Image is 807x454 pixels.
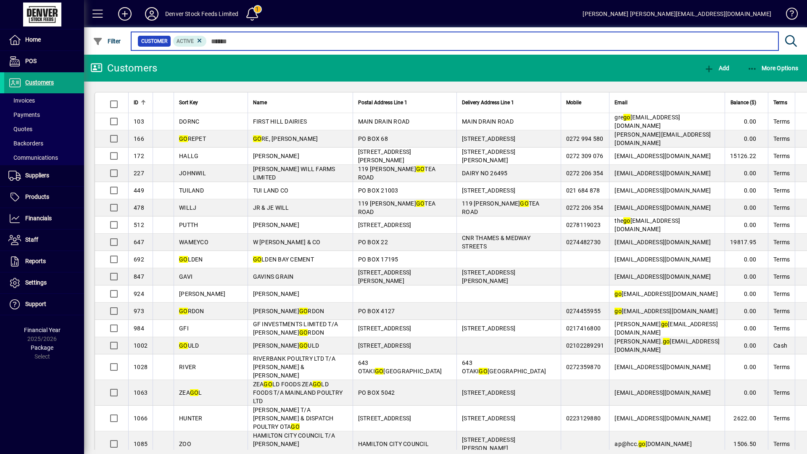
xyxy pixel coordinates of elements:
[165,7,239,21] div: Denver Stock Feeds Limited
[462,148,515,164] span: [STREET_ADDRESS][PERSON_NAME]
[253,342,319,349] span: [PERSON_NAME] ULD
[138,6,165,21] button: Profile
[358,98,407,107] span: Postal Address Line 1
[566,308,601,314] span: 0274455955
[566,153,604,159] span: 0272 309 076
[614,441,692,447] span: ap@hcc. [DOMAIN_NAME]
[8,154,58,161] span: Communications
[780,2,796,29] a: Knowledge Base
[253,204,289,211] span: JR & JE WILL
[299,308,308,314] em: GO
[773,290,790,298] span: Terms
[25,36,41,43] span: Home
[179,135,206,142] span: REPET
[462,200,540,215] span: 119 [PERSON_NAME] TEA ROAD
[725,354,768,380] td: 0.00
[253,290,299,297] span: [PERSON_NAME]
[299,342,308,349] em: GO
[358,415,411,422] span: [STREET_ADDRESS]
[725,380,768,406] td: 0.00
[614,273,711,280] span: [EMAIL_ADDRESS][DOMAIN_NAME]
[614,321,718,336] span: [PERSON_NAME] [EMAIL_ADDRESS][DOMAIN_NAME]
[731,98,756,107] span: Balance ($)
[566,170,604,177] span: 0272 206 354
[773,203,790,212] span: Terms
[773,363,790,371] span: Terms
[177,38,194,44] span: Active
[8,97,35,104] span: Invoices
[462,359,546,375] span: 643 OTAKI [GEOGRAPHIC_DATA]
[614,170,711,177] span: [EMAIL_ADDRESS][DOMAIN_NAME]
[614,187,711,194] span: [EMAIL_ADDRESS][DOMAIN_NAME]
[4,251,84,272] a: Reports
[134,389,148,396] span: 1063
[179,342,188,349] em: GO
[134,325,144,332] span: 984
[623,217,630,224] em: go
[179,239,208,245] span: WAMEYCO
[179,415,203,422] span: HUNTER
[25,258,46,264] span: Reports
[566,135,604,142] span: 0272 994 580
[4,294,84,315] a: Support
[253,308,324,314] span: [PERSON_NAME] RDON
[90,61,157,75] div: Customers
[725,337,768,354] td: 0.00
[773,255,790,264] span: Terms
[614,364,711,370] span: [EMAIL_ADDRESS][DOMAIN_NAME]
[566,415,601,422] span: 0223129880
[253,118,307,125] span: FIRST HILL DAIRIES
[462,235,530,250] span: CNR THAMES & MEDWAY STREETS
[725,199,768,216] td: 0.00
[462,98,514,107] span: Delivery Address Line 1
[4,187,84,208] a: Products
[134,308,144,314] span: 973
[4,122,84,136] a: Quotes
[141,37,167,45] span: Customer
[179,308,188,314] em: GO
[179,98,198,107] span: Sort Key
[704,65,729,71] span: Add
[313,381,322,388] em: GO
[614,290,718,297] span: [EMAIL_ADDRESS][DOMAIN_NAME]
[462,187,515,194] span: [STREET_ADDRESS]
[134,98,138,107] span: ID
[173,36,207,47] mat-chip: Activation Status: Active
[623,114,630,121] em: go
[566,239,601,245] span: 0274482730
[614,338,720,353] span: [PERSON_NAME]. [EMAIL_ADDRESS][DOMAIN_NAME]
[179,222,198,228] span: PUTTH
[253,153,299,159] span: [PERSON_NAME]
[179,441,191,447] span: ZOO
[614,153,711,159] span: [EMAIL_ADDRESS][DOMAIN_NAME]
[773,341,787,350] span: Cash
[520,200,529,207] em: GO
[566,342,604,349] span: 02102289291
[566,204,604,211] span: 0272 206 354
[179,187,204,194] span: TUILAND
[566,187,600,194] span: 021 684 878
[4,165,84,186] a: Suppliers
[179,364,196,370] span: RIVER
[747,65,799,71] span: More Options
[614,308,718,314] span: [EMAIL_ADDRESS][DOMAIN_NAME]
[134,98,148,107] div: ID
[134,342,148,349] span: 1002
[462,118,514,125] span: MAIN DRAIN ROAD
[31,344,53,351] span: Package
[4,136,84,150] a: Backorders
[179,273,193,280] span: GAVI
[614,98,628,107] span: Email
[725,303,768,320] td: 0.00
[661,321,668,327] em: go
[179,256,188,263] em: GO
[179,342,199,349] span: ULD
[179,290,225,297] span: [PERSON_NAME]
[253,273,294,280] span: GAVINS GRAIN
[773,388,790,397] span: Terms
[462,135,515,142] span: [STREET_ADDRESS]
[358,269,411,284] span: [STREET_ADDRESS][PERSON_NAME]
[25,279,47,286] span: Settings
[773,117,790,126] span: Terms
[253,256,262,263] em: GO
